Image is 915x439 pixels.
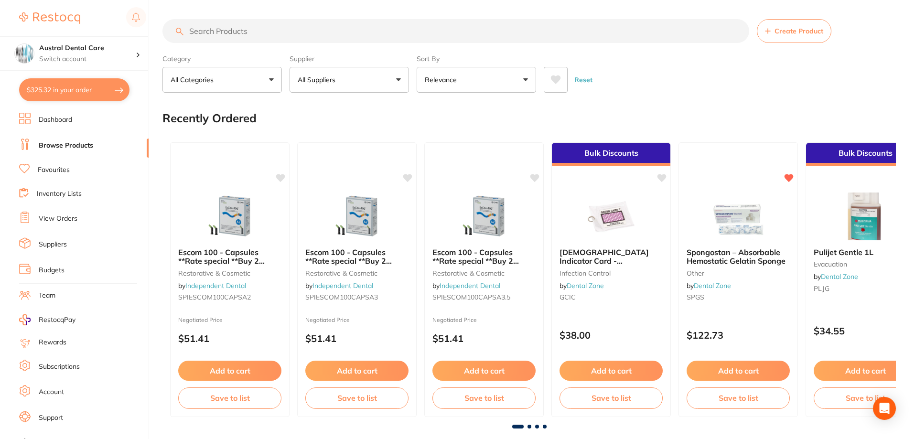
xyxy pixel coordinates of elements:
[178,361,281,381] button: Add to cart
[178,333,281,344] p: $51.41
[432,281,500,290] span: by
[37,189,82,199] a: Inventory Lists
[178,248,281,266] b: Escom 100 - Capsules **Rate special **Buy 2 $70.40**Buy 4 $63.70**Buy 6 $56.55** - A2
[834,193,896,240] img: Pulijet Gentle 1L
[873,397,896,420] div: Open Intercom Messenger
[162,67,282,93] button: All Categories
[178,293,281,301] small: SPIESCOM100CAPSA2
[19,12,80,24] img: Restocq Logo
[707,193,769,240] img: Spongostan – Absorbable Hemostatic Gelatin Sponge
[39,413,63,423] a: Support
[757,19,831,43] button: Create Product
[305,269,409,277] small: restorative & cosmetic
[775,27,823,35] span: Create Product
[39,141,93,150] a: Browse Products
[425,75,461,85] p: Relevance
[38,165,70,175] a: Favourites
[39,54,136,64] p: Switch account
[560,387,663,408] button: Save to list
[694,281,731,290] a: Dental Zone
[560,361,663,381] button: Add to cart
[290,54,409,63] label: Supplier
[290,67,409,93] button: All Suppliers
[326,193,388,240] img: Escom 100 - Capsules **Rate special **Buy 2 $70.40**Buy 4 $63.70**Buy 6 $56.55** - A3
[432,333,536,344] p: $51.41
[39,43,136,53] h4: Austral Dental Care
[687,281,731,290] span: by
[178,387,281,408] button: Save to list
[305,317,409,323] small: Negotiated Price
[305,333,409,344] p: $51.41
[305,248,409,266] b: Escom 100 - Capsules **Rate special **Buy 2 $70.40**Buy 4 $63.70**Buy 6 $56.55** - A3
[39,291,55,300] a: Team
[687,330,790,341] p: $122.73
[178,269,281,277] small: restorative & cosmetic
[417,54,536,63] label: Sort By
[814,272,858,281] span: by
[15,44,34,63] img: Austral Dental Care
[162,112,257,125] h2: Recently Ordered
[298,75,339,85] p: All Suppliers
[821,272,858,281] a: Dental Zone
[567,281,604,290] a: Dental Zone
[162,54,282,63] label: Category
[432,269,536,277] small: restorative & cosmetic
[432,361,536,381] button: Add to cart
[432,248,536,266] b: Escom 100 - Capsules **Rate special **Buy 2 $70.40**Buy 4 $63.70**Buy 6 $56.55** - A3.5
[39,362,80,372] a: Subscriptions
[687,293,790,301] small: SPGS
[552,143,670,166] div: Bulk Discounts
[19,314,75,325] a: RestocqPay
[687,361,790,381] button: Add to cart
[39,240,67,249] a: Suppliers
[39,338,66,347] a: Rewards
[305,281,373,290] span: by
[687,248,790,266] b: Spongostan – Absorbable Hemostatic Gelatin Sponge
[560,248,663,266] b: Green Card Indicator Card - Bowie Dick Test
[312,281,373,290] a: Independent Dental
[178,317,281,323] small: Negotiated Price
[560,293,663,301] small: GCIC
[185,281,246,290] a: Independent Dental
[453,193,515,240] img: Escom 100 - Capsules **Rate special **Buy 2 $70.40**Buy 4 $63.70**Buy 6 $56.55** - A3.5
[39,214,77,224] a: View Orders
[440,281,500,290] a: Independent Dental
[19,7,80,29] a: Restocq Logo
[560,269,663,277] small: Infection Control
[432,293,536,301] small: SPIESCOM100CAPSA3.5
[687,269,790,277] small: other
[305,293,409,301] small: SPIESCOM100CAPSA3
[162,19,749,43] input: Search Products
[687,387,790,408] button: Save to list
[39,115,72,125] a: Dashboard
[19,314,31,325] img: RestocqPay
[199,193,261,240] img: Escom 100 - Capsules **Rate special **Buy 2 $70.40**Buy 4 $63.70**Buy 6 $56.55** - A2
[178,281,246,290] span: by
[560,281,604,290] span: by
[305,361,409,381] button: Add to cart
[305,387,409,408] button: Save to list
[432,387,536,408] button: Save to list
[19,78,129,101] button: $325.32 in your order
[432,317,536,323] small: Negotiated Price
[39,387,64,397] a: Account
[39,266,65,275] a: Budgets
[39,315,75,325] span: RestocqPay
[580,193,642,240] img: Green Card Indicator Card - Bowie Dick Test
[560,330,663,341] p: $38.00
[171,75,217,85] p: All Categories
[417,67,536,93] button: Relevance
[571,67,595,93] button: Reset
